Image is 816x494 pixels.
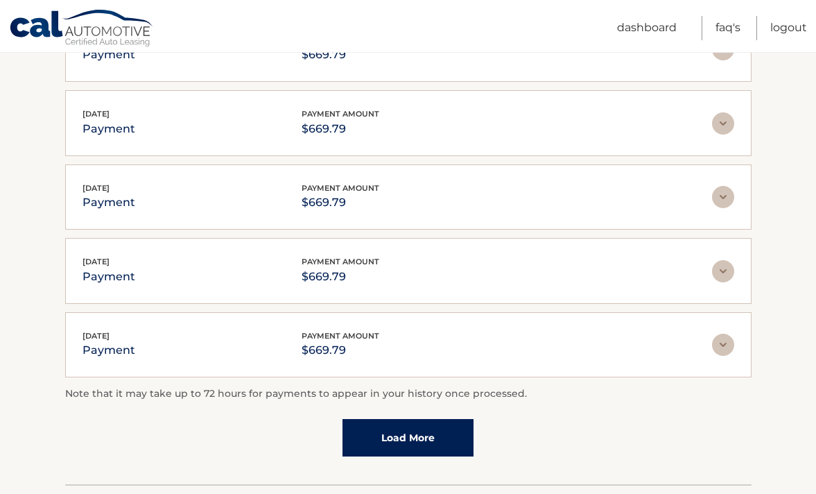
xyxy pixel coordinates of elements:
[302,257,379,266] span: payment amount
[302,331,379,341] span: payment amount
[712,334,734,356] img: accordion-rest.svg
[9,9,155,49] a: Cal Automotive
[83,45,135,65] p: payment
[83,109,110,119] span: [DATE]
[302,109,379,119] span: payment amount
[302,45,379,65] p: $669.79
[83,257,110,266] span: [DATE]
[712,186,734,208] img: accordion-rest.svg
[83,183,110,193] span: [DATE]
[770,16,807,40] a: Logout
[83,341,135,360] p: payment
[302,119,379,139] p: $669.79
[342,419,474,457] a: Load More
[83,193,135,212] p: payment
[712,112,734,135] img: accordion-rest.svg
[617,16,677,40] a: Dashboard
[83,119,135,139] p: payment
[302,267,379,287] p: $669.79
[302,183,379,193] span: payment amount
[83,331,110,341] span: [DATE]
[712,260,734,282] img: accordion-rest.svg
[715,16,740,40] a: FAQ's
[65,386,752,402] p: Note that it may take up to 72 hours for payments to appear in your history once processed.
[302,193,379,212] p: $669.79
[302,341,379,360] p: $669.79
[83,267,135,287] p: payment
